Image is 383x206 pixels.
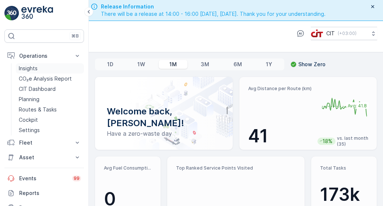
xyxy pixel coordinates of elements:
p: Insights [19,65,38,72]
p: Welcome back, [PERSON_NAME]! [107,106,221,129]
a: Insights [16,63,84,74]
p: Avg Distance per Route (km) [248,86,312,92]
p: Show Zero [298,61,326,68]
a: Settings [16,125,84,135]
p: CO₂e Analysis Report [19,75,72,82]
a: CIT Dashboard [16,84,84,94]
p: 1D [107,61,113,68]
p: Have a zero-waste day [107,129,221,138]
p: 41 [248,125,312,147]
p: Avg Fuel Consumption per Route (lt) [104,165,152,171]
button: Asset [4,150,84,165]
p: 18% [322,138,333,145]
p: 173k [320,184,368,206]
p: Planning [19,96,39,103]
p: Total Tasks [320,165,368,171]
p: 99 [74,175,80,181]
img: logo_light-DOdMpM7g.png [21,6,53,21]
button: Operations [4,49,84,63]
p: Top Ranked Service Points Visited [176,165,296,171]
p: 3M [201,61,209,68]
img: cit-logo_pOk6rL0.png [311,29,323,38]
p: Fleet [19,139,69,146]
p: vs. last month (35) [337,135,370,147]
p: Reports [19,189,81,197]
button: Fleet [4,135,84,150]
img: logo [4,6,19,21]
a: Planning [16,94,84,104]
button: CIT(+03:00) [311,27,377,40]
a: Reports [4,186,84,200]
p: Events [19,175,68,182]
a: CO₂e Analysis Report [16,74,84,84]
a: Cockpit [16,115,84,125]
a: Events99 [4,171,84,186]
p: CIT Dashboard [19,85,56,93]
p: ( +03:00 ) [338,31,356,36]
p: ⌘B [71,33,79,39]
p: 6M [233,61,242,68]
p: Operations [19,52,69,60]
span: Release Information [101,3,326,10]
p: Asset [19,154,69,161]
p: 1M [169,61,177,68]
a: Routes & Tasks [16,104,84,115]
p: Cockpit [19,116,38,124]
p: Settings [19,127,40,134]
p: 1W [137,61,145,68]
span: There will be a release at 14:00 - 16:00 [DATE], [DATE]. Thank you for your understanding. [101,10,326,18]
p: 1Y [266,61,272,68]
p: CIT [326,30,335,37]
p: Routes & Tasks [19,106,57,113]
